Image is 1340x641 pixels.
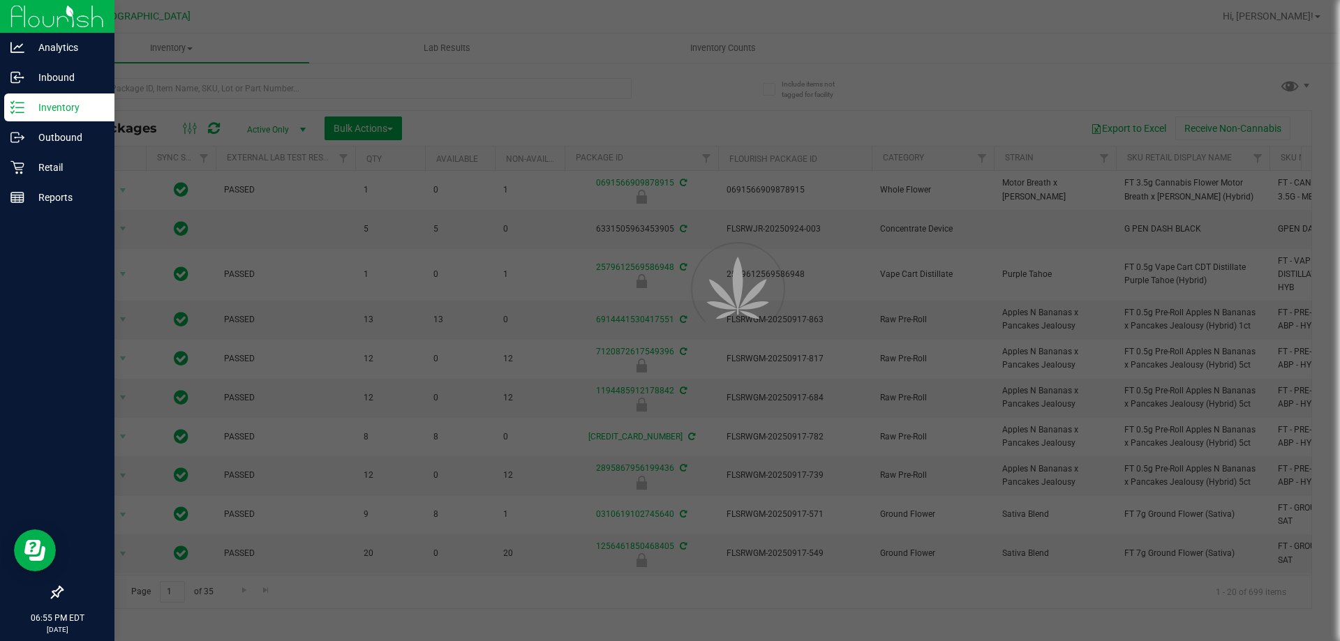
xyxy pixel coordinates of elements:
inline-svg: Inbound [10,70,24,84]
p: 06:55 PM EDT [6,612,108,624]
p: Reports [24,189,108,206]
p: Inventory [24,99,108,116]
p: Analytics [24,39,108,56]
inline-svg: Outbound [10,130,24,144]
iframe: Resource center [14,529,56,571]
p: [DATE] [6,624,108,635]
p: Outbound [24,129,108,146]
inline-svg: Analytics [10,40,24,54]
inline-svg: Inventory [10,100,24,114]
inline-svg: Reports [10,190,24,204]
p: Inbound [24,69,108,86]
p: Retail [24,159,108,176]
inline-svg: Retail [10,160,24,174]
